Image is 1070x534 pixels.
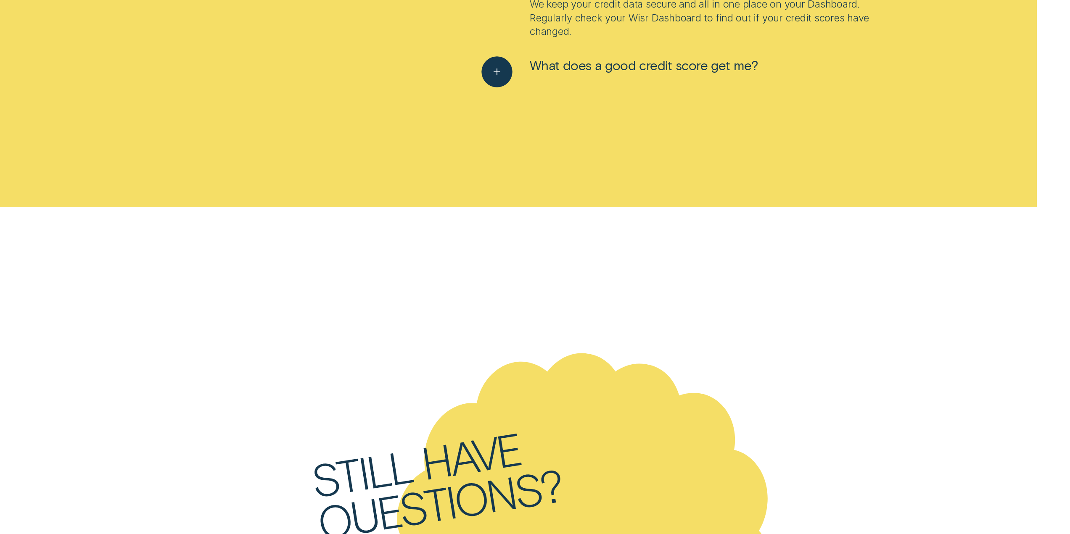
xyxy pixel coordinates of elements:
span: What does a good credit score get me? [530,57,758,73]
button: See more [482,57,758,87]
div: Still [309,444,415,501]
div: have [419,426,523,484]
